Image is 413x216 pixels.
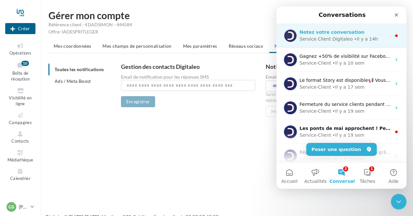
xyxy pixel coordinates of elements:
[9,120,32,125] span: Campagnes
[23,77,55,84] div: Service-Client
[56,101,88,108] div: • Il y a 19 sem
[121,64,255,70] h3: Gestion des contacts Digitaleo
[7,119,20,132] img: Profile image for Service-Client
[5,41,35,57] a: Opérations
[9,50,31,56] span: Opérations
[83,172,99,177] span: Tâches
[56,125,88,132] div: • Il y a 19 sem
[30,136,100,149] button: Poser une question
[5,201,35,213] a: GS [PERSON_NAME]
[54,43,91,49] span: Mes coordonnées
[48,29,405,35] div: Offre: IADESPRITLEGER
[391,194,406,210] iframe: Intercom live chat
[7,95,20,108] img: Profile image for Service-Client
[121,96,155,107] button: Enregistrer
[5,86,35,108] a: Visibilité en ligne
[23,149,55,156] div: Service-Client
[56,77,88,84] div: • Il y a 17 sem
[5,148,35,164] a: Médiathèque
[11,70,30,82] span: Boîte de réception
[19,204,28,210] p: [PERSON_NAME]
[53,172,90,177] span: Conversations
[28,172,50,177] span: Actualités
[52,156,78,182] button: Conversations
[112,172,122,177] span: Aide
[266,106,305,117] button: Mettre à jour
[7,143,20,156] img: Profile image for Service-Client
[5,172,21,177] span: Accueil
[55,78,91,84] span: Ads / Meta Boost
[48,21,405,28] div: Référence client : 41IADSIMON - 444584
[266,64,405,70] h3: Notifications pour les avis en ligne
[23,125,55,132] div: Service-Client
[183,43,217,49] span: Mes paramètres
[266,92,405,103] div: Saisir une ou plusieurs adresses email. Pour valider chaque adresse, appuyer sur la touche Entrée.
[48,10,405,20] h1: Gérer mon compte
[276,6,406,189] iframe: Intercom live chat
[5,166,35,182] a: Calendrier
[23,101,55,108] div: Service-Client
[5,59,35,83] a: Boîte de réception10
[121,75,255,79] div: Email de notification pour les réponses SMS
[104,156,130,182] button: Aide
[10,176,31,181] span: Calendrier
[5,23,35,34] button: Créer
[266,75,405,79] label: Email(s) de notification pour les nouveaux avis en ligne
[21,61,29,66] div: 10
[5,23,35,34] div: Nouvelle campagne
[7,157,33,162] span: Médiathèque
[56,149,88,156] div: • Il y a 19 sem
[9,95,32,107] span: Visibilité en ligne
[26,156,52,182] button: Actualités
[229,43,263,49] span: Réseaux sociaux
[11,138,29,144] span: Contacts
[102,43,172,49] span: Mes champs de personnalisation
[5,129,35,145] a: Contacts
[78,156,104,182] button: Tâches
[5,110,35,126] a: Campagnes
[8,204,14,210] span: GS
